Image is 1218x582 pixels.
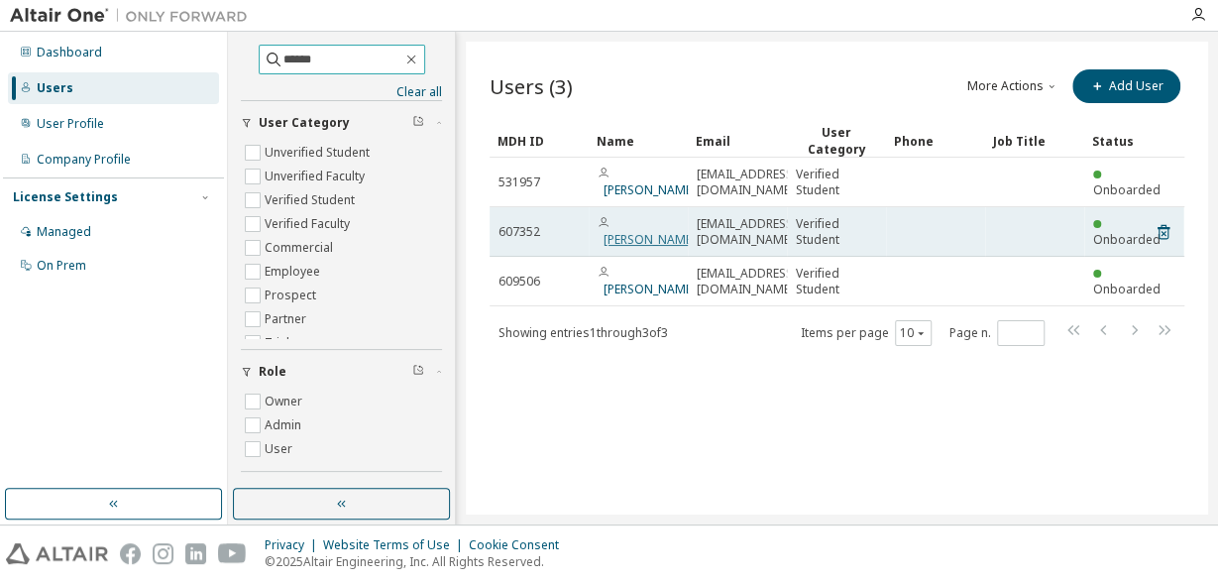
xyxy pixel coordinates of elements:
div: Status [1092,125,1175,157]
div: Website Terms of Use [323,537,469,553]
span: Verified Student [796,266,877,297]
span: Verified Student [796,167,877,198]
span: [EMAIL_ADDRESS][DOMAIN_NAME] [697,216,797,248]
span: User Category [259,115,350,131]
button: User Category [241,101,442,145]
div: Dashboard [37,45,102,60]
div: User Category [795,124,878,158]
label: Partner [265,307,310,331]
img: Altair One [10,6,258,26]
label: Owner [265,390,306,413]
div: User Profile [37,116,104,132]
label: Verified Student [265,188,359,212]
button: Role [241,350,442,394]
div: Phone [894,125,977,157]
button: More Actions [965,69,1060,103]
span: 531957 [498,175,540,190]
span: Showing entries 1 through 3 of 3 [498,324,668,341]
div: MDH ID [498,125,581,157]
div: Email [696,125,779,157]
div: Cookie Consent [469,537,571,553]
label: Unverified Faculty [265,165,369,188]
div: Privacy [265,537,323,553]
span: Items per page [801,320,932,346]
label: Employee [265,260,324,284]
img: linkedin.svg [185,543,206,564]
div: Users [37,80,73,96]
label: Trial [265,331,293,355]
span: 609506 [498,274,540,290]
span: [EMAIL_ADDRESS][DOMAIN_NAME] [697,266,797,297]
label: Admin [265,413,305,437]
label: Unverified Student [265,141,374,165]
div: Name [597,125,680,157]
span: Verified Student [796,216,877,248]
label: Commercial [265,236,337,260]
img: instagram.svg [153,543,173,564]
span: Role [259,364,286,380]
img: altair_logo.svg [6,543,108,564]
span: Clear filter [412,364,424,380]
a: [PERSON_NAME] [604,181,696,198]
span: Onboarded [1093,231,1161,248]
div: Job Title [993,125,1076,157]
label: Verified Faculty [265,212,354,236]
div: License Settings [13,189,118,205]
a: Clear all [241,84,442,100]
span: Clear filter [412,115,424,131]
label: User [265,437,296,461]
a: [PERSON_NAME] [604,231,696,248]
span: Users (3) [490,72,573,100]
span: Page n. [949,320,1045,346]
a: [PERSON_NAME] [604,281,696,297]
img: youtube.svg [218,543,247,564]
span: Onboarded [1093,181,1161,198]
span: 607352 [498,224,540,240]
span: Onboarded [1093,281,1161,297]
button: 10 [900,325,927,341]
button: Add User [1072,69,1180,103]
span: [EMAIL_ADDRESS][DOMAIN_NAME] [697,167,797,198]
div: On Prem [37,258,86,274]
div: Company Profile [37,152,131,168]
img: facebook.svg [120,543,141,564]
label: Prospect [265,284,320,307]
button: Status [241,472,442,516]
p: © 2025 Altair Engineering, Inc. All Rights Reserved. [265,553,571,570]
div: Managed [37,224,91,240]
